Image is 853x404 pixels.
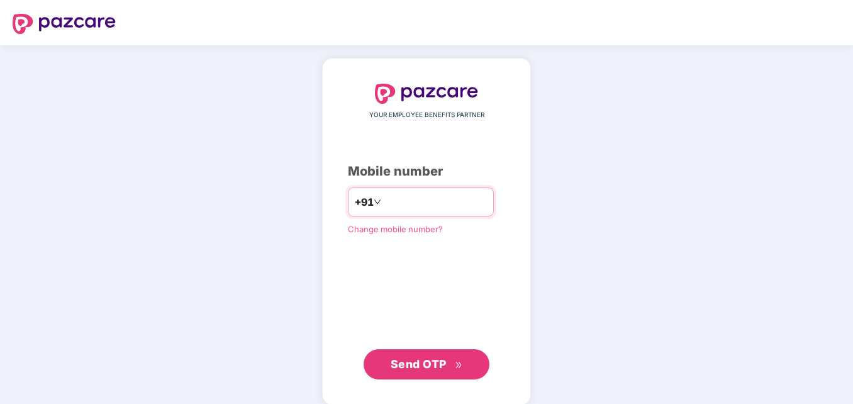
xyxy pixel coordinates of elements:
[455,361,463,369] span: double-right
[355,194,374,210] span: +91
[348,162,505,181] div: Mobile number
[13,14,116,34] img: logo
[348,224,443,234] a: Change mobile number?
[391,357,447,371] span: Send OTP
[375,84,478,104] img: logo
[369,110,484,120] span: YOUR EMPLOYEE BENEFITS PARTNER
[374,198,381,206] span: down
[364,349,489,379] button: Send OTPdouble-right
